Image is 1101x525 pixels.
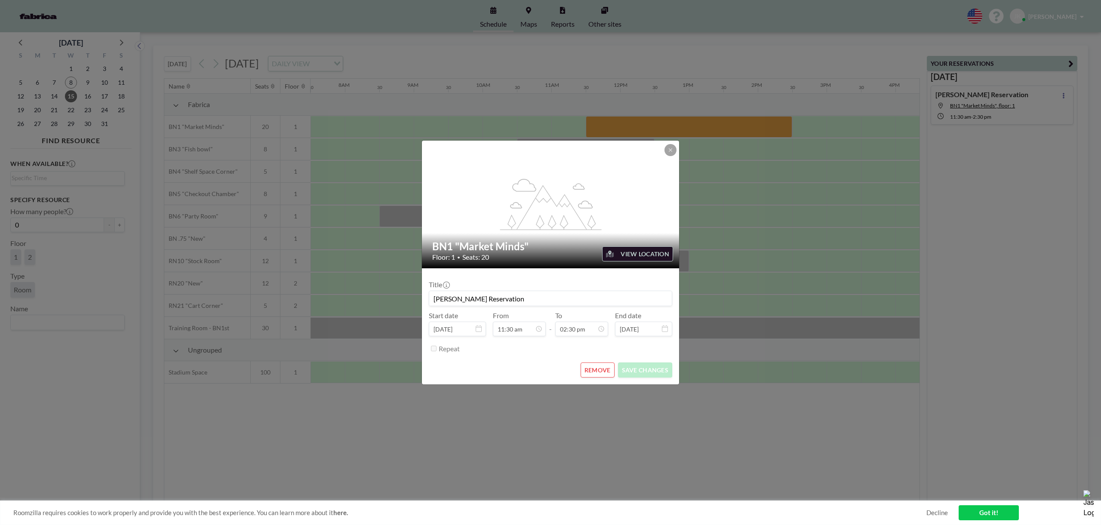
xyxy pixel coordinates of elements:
[432,253,455,261] span: Floor: 1
[555,311,562,320] label: To
[926,509,948,517] a: Decline
[615,311,641,320] label: End date
[581,362,615,378] button: REMOVE
[462,253,489,261] span: Seats: 20
[602,246,673,261] button: VIEW LOCATION
[549,314,552,333] span: -
[500,178,602,230] g: flex-grow: 1.2;
[959,505,1019,520] a: Got it!
[493,311,509,320] label: From
[429,291,672,306] input: (No title)
[432,240,670,253] h2: BN1 "Market Minds"
[429,311,458,320] label: Start date
[333,509,348,516] a: here.
[13,509,926,517] span: Roomzilla requires cookies to work properly and provide you with the best experience. You can lea...
[618,362,672,378] button: SAVE CHANGES
[457,254,460,261] span: •
[429,280,449,289] label: Title
[439,344,460,353] label: Repeat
